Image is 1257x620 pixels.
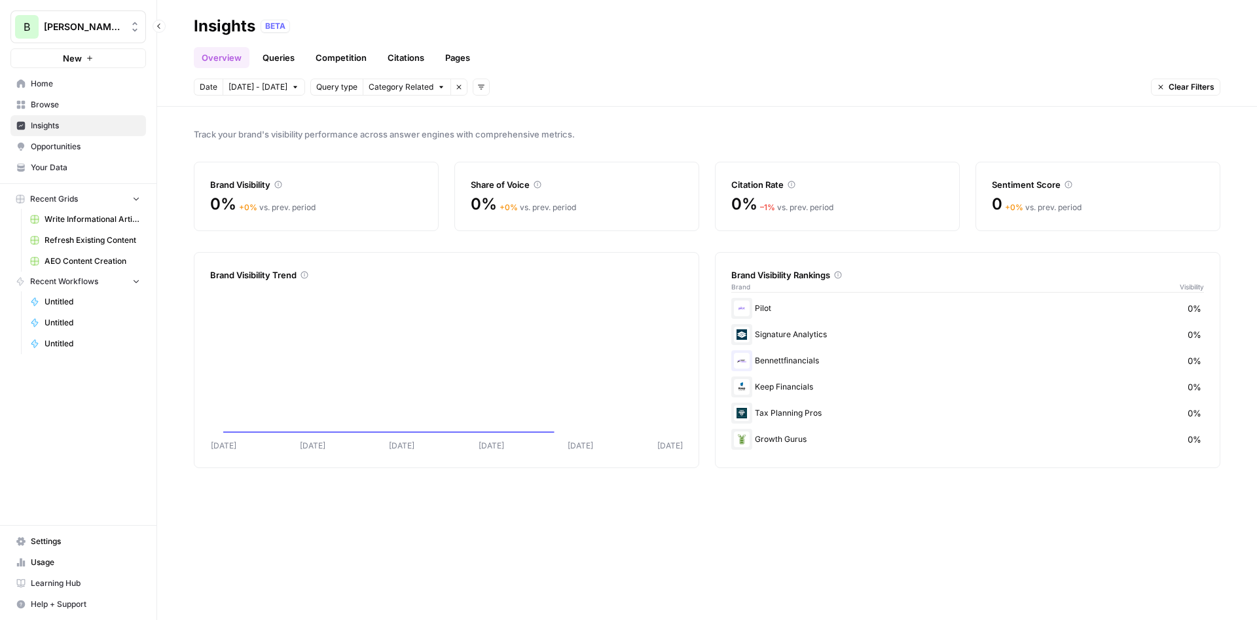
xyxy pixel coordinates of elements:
div: vs. prev. period [239,202,316,213]
button: Clear Filters [1151,79,1220,96]
span: Settings [31,536,140,547]
tspan: [DATE] [479,441,504,450]
button: Workspace: Bennett Financials [10,10,146,43]
a: Overview [194,47,249,68]
div: Brand Visibility Trend [210,268,683,282]
span: New [63,52,82,65]
a: Untitled [24,333,146,354]
a: Write Informational Article (1) [24,209,146,230]
a: Citations [380,47,432,68]
span: Untitled [45,338,140,350]
span: Learning Hub [31,577,140,589]
tspan: [DATE] [211,441,236,450]
div: Insights [194,16,255,37]
tspan: [DATE] [657,441,683,450]
span: AEO Content Creation [45,255,140,267]
span: Category Related [369,81,433,93]
a: Untitled [24,291,146,312]
div: Brand Visibility [210,178,422,191]
span: Visibility [1180,282,1204,292]
div: vs. prev. period [1005,202,1082,213]
button: Recent Grids [10,189,146,209]
tspan: [DATE] [568,441,593,450]
span: Query type [316,81,357,93]
span: 0% [1188,407,1201,420]
div: Sentiment Score [992,178,1204,191]
span: Recent Workflows [30,276,98,287]
a: Untitled [24,312,146,333]
a: Settings [10,531,146,552]
span: B [24,19,30,35]
img: vqzwavkrg9ywhnt1f5bp2h0m2m65 [734,353,750,369]
a: Opportunities [10,136,146,157]
div: Tax Planning Pros [731,403,1204,424]
div: Pilot [731,298,1204,319]
div: Growth Gurus [731,429,1204,450]
a: Your Data [10,157,146,178]
span: [DATE] - [DATE] [228,81,287,93]
tspan: [DATE] [389,441,414,450]
div: Citation Rate [731,178,943,191]
img: 70yz1ipe7pi347xbb4k98oqotd3p [734,405,750,421]
img: 6afmd12b2afwbbp9m9vrg65ncgct [734,327,750,342]
img: gzakf32v0cf42zgh05s6c30z557b [734,301,750,316]
span: Clear Filters [1169,81,1214,93]
span: Write Informational Article (1) [45,213,140,225]
span: 0% [1188,302,1201,315]
span: 0% [731,194,757,215]
a: Queries [255,47,302,68]
span: Browse [31,99,140,111]
a: Refresh Existing Content [24,230,146,251]
button: Help + Support [10,594,146,615]
img: g222nloxeooqri9m0jfxcyiqs737 [734,431,750,447]
a: Pages [437,47,478,68]
button: [DATE] - [DATE] [223,79,305,96]
span: Untitled [45,296,140,308]
a: Home [10,73,146,94]
span: Track your brand's visibility performance across answer engines with comprehensive metrics. [194,128,1220,141]
span: 0% [1188,380,1201,393]
span: – 1 % [760,202,775,212]
a: Learning Hub [10,573,146,594]
a: Usage [10,552,146,573]
span: Your Data [31,162,140,173]
div: BETA [261,20,290,33]
span: + 0 % [239,202,257,212]
span: Refresh Existing Content [45,234,140,246]
span: Home [31,78,140,90]
span: Insights [31,120,140,132]
button: Recent Workflows [10,272,146,291]
span: 0% [471,194,497,215]
a: Insights [10,115,146,136]
span: Brand [731,282,750,292]
span: Untitled [45,317,140,329]
span: + 0 % [500,202,518,212]
div: vs. prev. period [500,202,576,213]
span: Opportunities [31,141,140,153]
span: 0% [1188,328,1201,341]
a: Competition [308,47,374,68]
tspan: [DATE] [300,441,325,450]
span: 0% [210,194,236,215]
div: vs. prev. period [760,202,833,213]
div: Brand Visibility Rankings [731,268,1204,282]
span: Date [200,81,217,93]
span: 0% [1188,354,1201,367]
div: Bennettfinancials [731,350,1204,371]
div: Share of Voice [471,178,683,191]
button: New [10,48,146,68]
a: Browse [10,94,146,115]
span: 0% [1188,433,1201,446]
img: 6gcplh2619jthr39bga9lfgd0k9n [734,379,750,395]
span: Help + Support [31,598,140,610]
button: Category Related [363,79,450,96]
a: AEO Content Creation [24,251,146,272]
span: Usage [31,556,140,568]
span: 0 [992,194,1002,215]
span: + 0 % [1005,202,1023,212]
span: [PERSON_NAME] Financials [44,20,123,33]
div: Signature Analytics [731,324,1204,345]
div: Keep Financials [731,376,1204,397]
span: Recent Grids [30,193,78,205]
